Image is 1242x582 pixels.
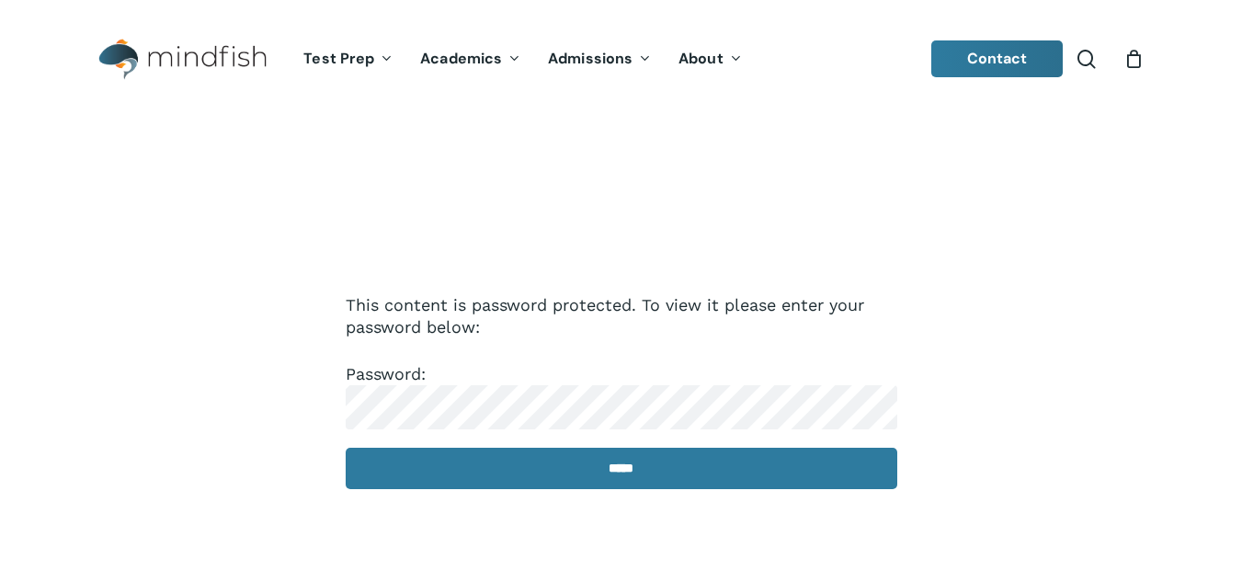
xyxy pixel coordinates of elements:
[74,25,1168,94] header: Main Menu
[548,49,632,68] span: Admissions
[346,294,897,363] p: This content is password protected. To view it please enter your password below:
[678,49,724,68] span: About
[290,25,755,94] nav: Main Menu
[967,49,1028,68] span: Contact
[534,51,665,67] a: Admissions
[1121,461,1216,556] iframe: Chatbot
[406,51,534,67] a: Academics
[303,49,374,68] span: Test Prep
[346,364,897,416] label: Password:
[931,40,1064,77] a: Contact
[346,385,897,429] input: Password:
[420,49,502,68] span: Academics
[665,51,756,67] a: About
[290,51,406,67] a: Test Prep
[1123,49,1144,69] a: Cart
